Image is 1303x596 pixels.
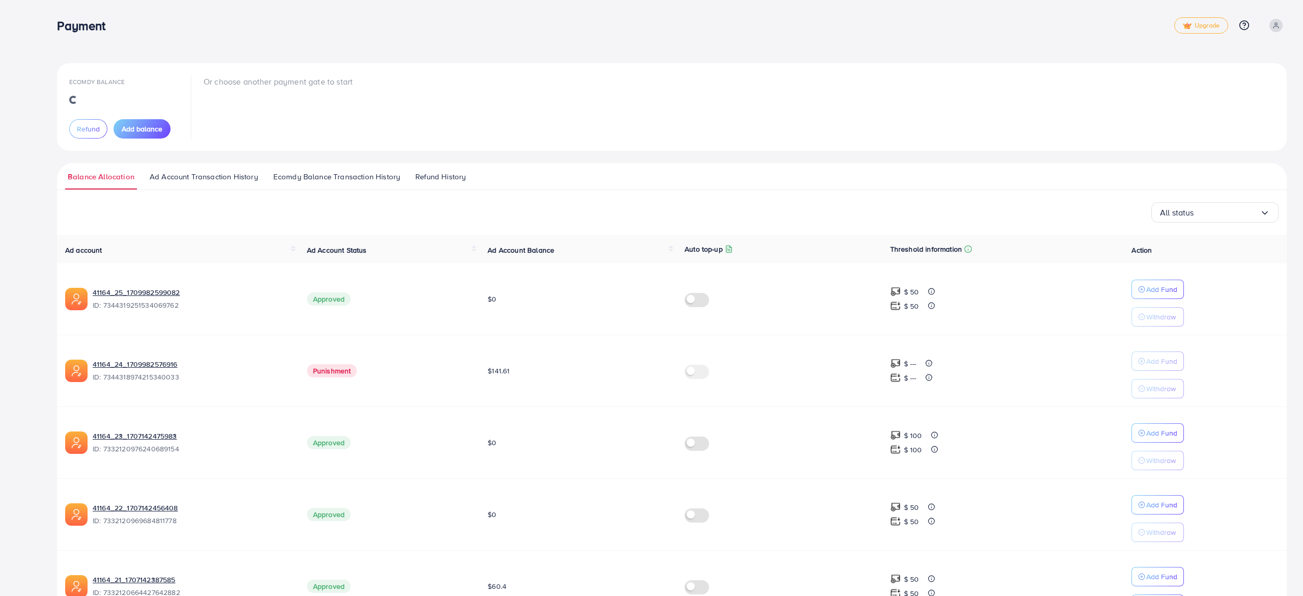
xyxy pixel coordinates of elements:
[415,171,466,182] span: Refund History
[685,243,723,255] p: Auto top-up
[307,245,367,255] span: Ad Account Status
[1146,571,1177,583] p: Add Fund
[890,502,901,512] img: top-up amount
[1131,280,1184,299] button: Add Fund
[307,292,351,306] span: Approved
[65,288,88,310] img: ic-ads-acc.e4c84228.svg
[1146,427,1177,439] p: Add Fund
[890,372,901,383] img: top-up amount
[488,294,496,304] span: $0
[65,503,88,526] img: ic-ads-acc.e4c84228.svg
[1131,307,1184,327] button: Withdraw
[65,360,88,382] img: ic-ads-acc.e4c84228.svg
[1160,205,1194,221] span: All status
[65,245,102,255] span: Ad account
[273,171,400,182] span: Ecomdy Balance Transaction History
[488,509,496,520] span: $0
[93,431,291,441] a: 41164_23_1707142475983
[890,430,901,441] img: top-up amount
[890,574,901,584] img: top-up amount
[904,501,919,513] p: $ 50
[93,359,291,383] div: <span class='underline'>41164_24_1709982576916</span></br>7344318974215340033
[1146,499,1177,511] p: Add Fund
[93,359,291,369] a: 41164_24_1709982576916
[122,124,162,134] span: Add balance
[114,119,171,139] button: Add balance
[93,444,291,454] span: ID: 7332120976240689154
[904,286,919,298] p: $ 50
[904,573,919,585] p: $ 50
[1131,451,1184,470] button: Withdraw
[65,431,88,454] img: ic-ads-acc.e4c84228.svg
[93,431,291,454] div: <span class='underline'>41164_23_1707142475983</span></br>7332120976240689154
[93,503,291,526] div: <span class='underline'>41164_22_1707142456408</span></br>7332120969684811778
[57,18,114,33] h3: Payment
[307,580,351,593] span: Approved
[488,438,496,448] span: $0
[890,516,901,527] img: top-up amount
[93,516,291,526] span: ID: 7332120969684811778
[904,516,919,528] p: $ 50
[1146,383,1176,395] p: Withdraw
[1131,423,1184,443] button: Add Fund
[1131,567,1184,586] button: Add Fund
[1146,311,1176,323] p: Withdraw
[1183,22,1220,30] span: Upgrade
[307,508,351,521] span: Approved
[904,358,917,370] p: $ ---
[1183,22,1192,30] img: tick
[890,286,901,297] img: top-up amount
[1131,495,1184,514] button: Add Fund
[904,300,919,312] p: $ 50
[69,119,107,139] button: Refund
[890,243,962,255] p: Threshold information
[93,300,291,310] span: ID: 7344319251534069762
[904,372,917,384] p: $ ---
[93,503,291,513] a: 41164_22_1707142456408
[890,301,901,311] img: top-up amount
[1151,202,1279,223] div: Search for option
[69,77,125,86] span: Ecomdy Balance
[904,429,922,442] p: $ 100
[93,287,291,311] div: <span class='underline'>41164_25_1709982599082</span></br>7344319251534069762
[1146,526,1176,538] p: Withdraw
[1146,355,1177,367] p: Add Fund
[93,575,291,585] a: 41164_21_1707142387585
[890,444,901,455] img: top-up amount
[1131,379,1184,398] button: Withdraw
[890,358,901,369] img: top-up amount
[904,444,922,456] p: $ 100
[77,124,100,134] span: Refund
[93,287,291,297] a: 41164_25_1709982599082
[1146,454,1176,467] p: Withdraw
[93,372,291,382] span: ID: 7344318974215340033
[1194,205,1260,221] input: Search for option
[488,245,554,255] span: Ad Account Balance
[204,75,353,88] p: Or choose another payment gate to start
[1131,523,1184,542] button: Withdraw
[1131,245,1152,255] span: Action
[488,366,509,376] span: $141.61
[307,364,357,377] span: Punishment
[488,581,506,591] span: $60.4
[307,436,351,449] span: Approved
[1131,351,1184,371] button: Add Fund
[150,171,258,182] span: Ad Account Transaction History
[68,171,134,182] span: Balance Allocation
[1174,17,1228,34] a: tickUpgrade
[1146,283,1177,295] p: Add Fund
